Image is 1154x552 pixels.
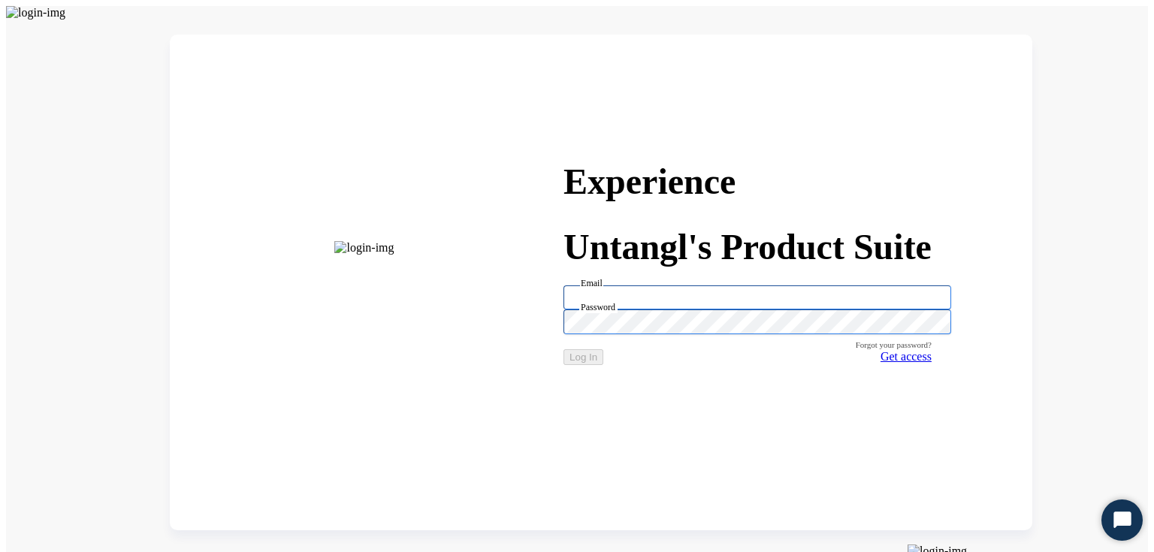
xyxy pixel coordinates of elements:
[856,334,932,349] span: Forgot your password?
[581,302,615,313] label: Password
[6,6,246,20] img: login-img
[1101,499,1143,541] button: Start Chat
[563,220,932,273] h1: Untangl's Product Suite
[881,350,932,363] a: Get access
[881,350,932,363] span: Get access
[581,278,603,289] label: Email
[1112,510,1133,531] svg: Open Chat
[334,241,394,255] img: login-img
[563,155,932,208] h1: Experience
[563,349,603,365] button: Log In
